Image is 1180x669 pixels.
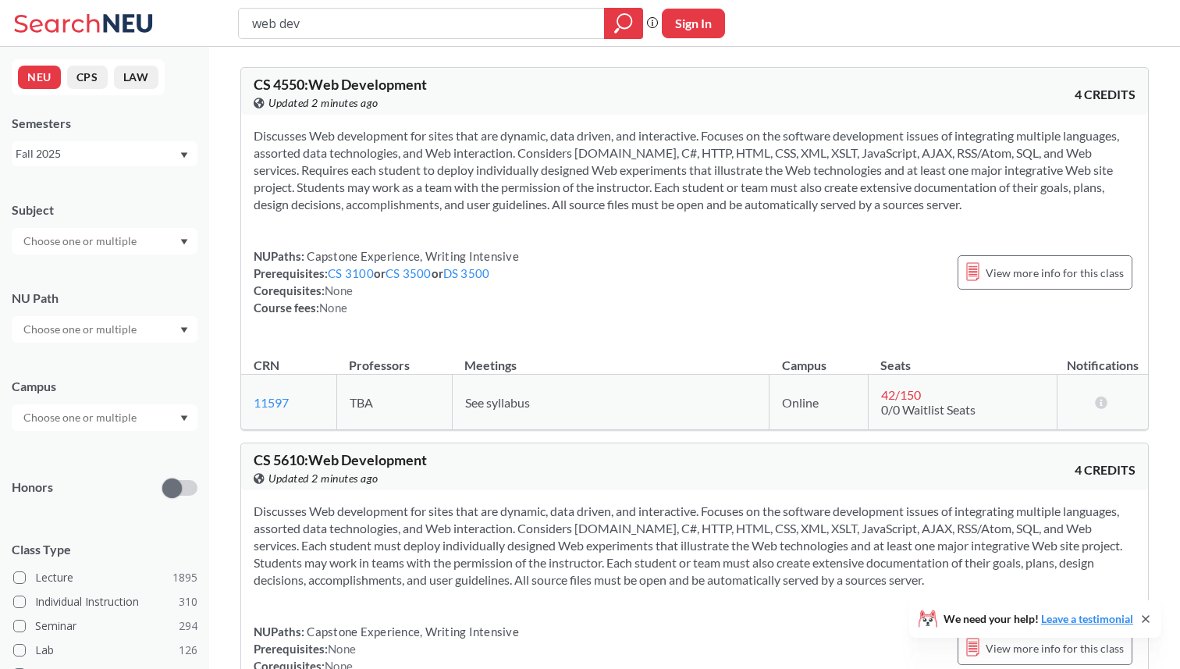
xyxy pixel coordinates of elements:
span: 42 / 150 [881,387,921,402]
span: 310 [179,593,197,610]
svg: magnifying glass [614,12,633,34]
input: Choose one or multiple [16,232,147,251]
td: Online [769,375,868,430]
span: Class Type [12,541,197,558]
div: Fall 2025Dropdown arrow [12,141,197,166]
button: NEU [18,66,61,89]
input: Choose one or multiple [16,408,147,427]
svg: Dropdown arrow [180,239,188,245]
div: Dropdown arrow [12,228,197,254]
th: Meetings [452,341,769,375]
div: Campus [12,378,197,395]
div: Subject [12,201,197,219]
div: CRN [254,357,279,374]
th: Notifications [1057,341,1148,375]
button: LAW [114,66,158,89]
input: Choose one or multiple [16,320,147,339]
span: 4 CREDITS [1075,86,1136,103]
span: None [319,301,347,315]
a: CS 3100 [328,266,374,280]
label: Individual Instruction [13,592,197,612]
div: Semesters [12,115,197,132]
p: Honors [12,479,53,496]
a: CS 3500 [386,266,432,280]
a: Leave a testimonial [1041,612,1133,625]
span: View more info for this class [986,263,1124,283]
span: See syllabus [465,395,530,410]
td: TBA [336,375,452,430]
span: View more info for this class [986,639,1124,658]
section: Discusses Web development for sites that are dynamic, data driven, and interactive. Focuses on th... [254,127,1136,213]
label: Lab [13,640,197,660]
th: Seats [868,341,1057,375]
div: Dropdown arrow [12,316,197,343]
span: 1895 [172,569,197,586]
button: CPS [67,66,108,89]
div: magnifying glass [604,8,643,39]
span: CS 5610 : Web Development [254,451,427,468]
label: Lecture [13,568,197,588]
th: Professors [336,341,452,375]
div: NUPaths: Prerequisites: or or Corequisites: Course fees: [254,247,519,316]
span: None [325,283,353,297]
a: DS 3500 [443,266,490,280]
th: Campus [769,341,868,375]
span: 294 [179,617,197,635]
span: We need your help! [944,614,1133,625]
span: CS 4550 : Web Development [254,76,427,93]
span: Updated 2 minutes ago [268,94,379,112]
svg: Dropdown arrow [180,415,188,422]
span: 0/0 Waitlist Seats [881,402,976,417]
div: Dropdown arrow [12,404,197,431]
button: Sign In [662,9,725,38]
span: Capstone Experience, Writing Intensive [304,625,519,639]
span: Updated 2 minutes ago [268,470,379,487]
a: 11597 [254,395,289,410]
section: Discusses Web development for sites that are dynamic, data driven, and interactive. Focuses on th... [254,503,1136,589]
span: 4 CREDITS [1075,461,1136,479]
div: Fall 2025 [16,145,179,162]
label: Seminar [13,616,197,636]
span: Capstone Experience, Writing Intensive [304,249,519,263]
input: Class, professor, course number, "phrase" [251,10,593,37]
span: 126 [179,642,197,659]
svg: Dropdown arrow [180,152,188,158]
svg: Dropdown arrow [180,327,188,333]
span: None [328,642,356,656]
div: NU Path [12,290,197,307]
